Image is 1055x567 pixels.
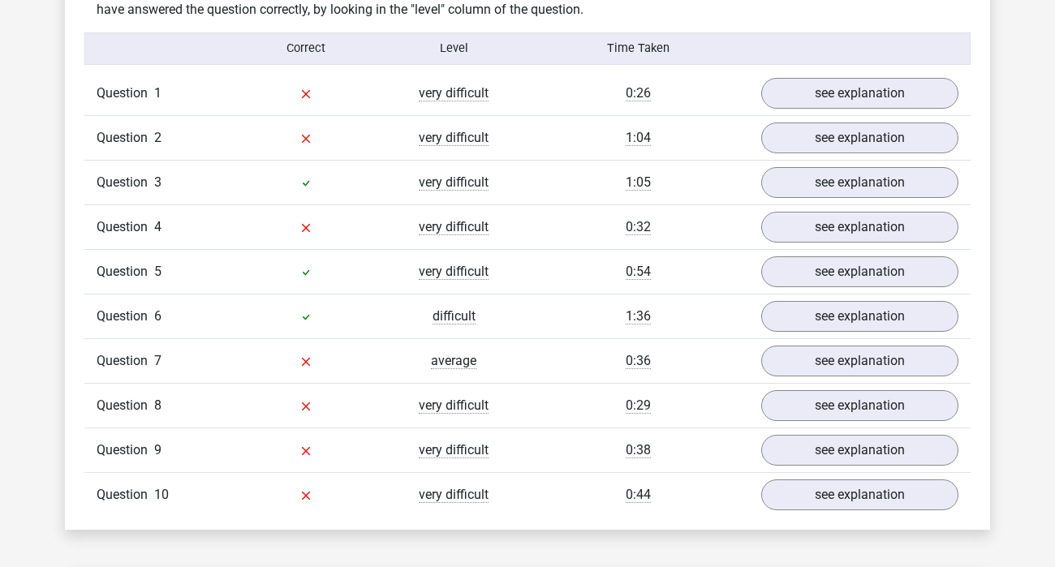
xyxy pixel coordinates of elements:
span: 10 [154,487,169,502]
span: very difficult [419,442,489,458]
span: very difficult [419,219,489,235]
span: very difficult [419,130,489,146]
span: 0:29 [626,397,651,414]
a: see explanation [761,479,958,510]
span: very difficult [419,174,489,191]
a: see explanation [761,390,958,421]
a: see explanation [761,167,958,198]
span: Question [97,307,154,326]
span: very difficult [419,487,489,503]
span: average [431,353,476,369]
span: Question [97,485,154,505]
span: 2 [154,130,161,145]
span: 0:44 [626,487,651,503]
a: see explanation [761,435,958,466]
span: 0:36 [626,353,651,369]
span: 7 [154,353,161,368]
span: 0:54 [626,264,651,280]
span: very difficult [419,85,489,101]
span: 6 [154,308,161,324]
span: 3 [154,174,161,190]
span: difficult [433,308,476,324]
span: Question [97,351,154,371]
span: 8 [154,397,161,413]
a: see explanation [761,301,958,332]
span: very difficult [419,397,489,414]
span: 9 [154,442,161,457]
span: Question [97,84,154,103]
span: 1:36 [626,308,651,324]
span: 1:04 [626,130,651,146]
div: Correct [233,40,381,58]
span: 4 [154,219,161,234]
span: Question [97,262,154,281]
span: 5 [154,264,161,279]
span: Question [97,173,154,192]
span: 0:32 [626,219,651,235]
span: very difficult [419,264,489,280]
a: see explanation [761,122,958,153]
a: see explanation [761,346,958,376]
a: see explanation [761,212,958,243]
div: Time Taken [527,40,749,58]
span: 0:26 [626,85,651,101]
a: see explanation [761,78,958,109]
span: Question [97,128,154,148]
div: Level [380,40,527,58]
span: Question [97,396,154,415]
span: 0:38 [626,442,651,458]
span: Question [97,217,154,237]
span: 1 [154,85,161,101]
a: see explanation [761,256,958,287]
span: 1:05 [626,174,651,191]
span: Question [97,440,154,460]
